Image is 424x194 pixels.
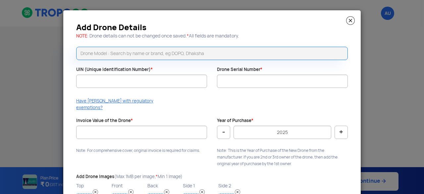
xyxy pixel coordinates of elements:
[335,126,348,139] button: +
[76,25,348,30] h3: Add Drone Details
[76,33,87,39] span: NOTE
[76,181,110,190] p: Top
[76,118,133,124] label: Invoice Value of the Drone
[114,174,183,179] span: (Max 1MB per image, Min 1 Image)
[112,181,145,190] p: Front
[76,98,160,111] p: Have [PERSON_NAME] with regulatory exemptions?
[76,67,153,73] label: UIN (Unique Identification Number)
[217,118,253,124] label: Year of Purchase
[76,33,348,38] h5: : Drone details can not be changed once saved. All fields are mandatory.
[217,126,230,139] button: -
[76,47,348,60] input: Drone Model : Search by name or brand, eg DOPO, Dhaksha
[346,16,355,25] img: close
[183,181,217,190] p: Side 1
[76,147,207,154] p: Note: For comprehensive cover, original invoice is required for claims.
[218,181,252,190] p: Side 2
[217,147,348,167] p: Note: This is the Year of Purchase of the New Drone from the manufacturer. If you are 2nd or 3rd ...
[147,181,181,190] p: Back
[76,174,183,180] label: Add Drone Images
[217,67,262,73] label: Drone Serial Number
